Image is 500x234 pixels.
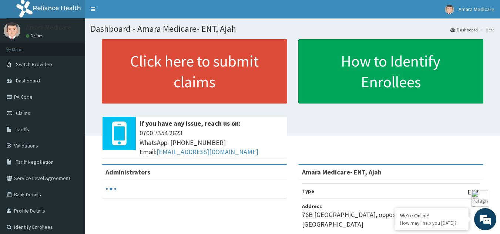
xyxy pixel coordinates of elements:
[26,24,71,31] p: Amara Medicare
[479,27,494,33] li: Here
[157,147,258,156] a: [EMAIL_ADDRESS][DOMAIN_NAME]
[140,119,241,128] b: If you have any issue, reach us on:
[298,39,484,104] a: How to Identify Enrollees
[450,27,478,33] a: Dashboard
[16,77,40,84] span: Dashboard
[302,203,322,210] b: Address
[472,190,488,207] img: ParagraphAI Toolbar icon
[16,110,30,116] span: Claims
[467,187,480,197] p: ENT
[16,61,54,68] span: Switch Providers
[16,126,29,133] span: Tariffs
[459,6,494,13] span: Amara Medicare
[400,212,463,219] div: We're Online!
[400,220,463,226] p: How may I help you today?
[4,22,20,39] img: User Image
[91,24,494,34] h1: Dashboard - Amara Medicare- ENT, Ajah
[105,168,150,176] b: Administrators
[302,168,382,176] strong: Amara Medicare- ENT, Ajah
[302,210,480,229] p: 76B [GEOGRAPHIC_DATA], opposite VGC, [GEOGRAPHIC_DATA]
[105,183,117,194] svg: audio-loading
[140,128,283,157] span: 0700 7354 2623 WhatsApp: [PHONE_NUMBER] Email:
[26,33,44,38] a: Online
[102,39,287,104] a: Click here to submit claims
[302,188,314,194] b: Type
[445,5,454,14] img: User Image
[16,159,54,165] span: Tariff Negotiation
